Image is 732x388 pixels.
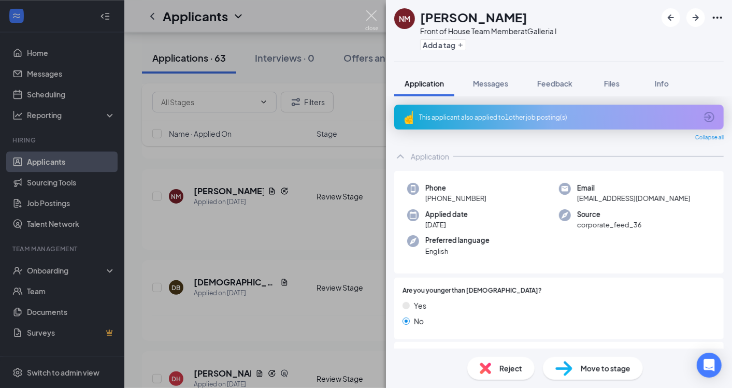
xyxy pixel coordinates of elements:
div: Open Intercom Messenger [697,353,722,378]
span: Info [655,79,669,88]
span: Yes [414,300,426,311]
span: [PHONE_NUMBER] [425,193,486,204]
svg: ArrowCircle [703,111,715,123]
span: Email [577,183,691,193]
button: ArrowLeftNew [662,8,680,27]
svg: Plus [457,42,464,48]
div: Application [411,151,449,162]
span: Application [405,79,444,88]
button: ArrowRight [686,8,705,27]
span: Collapse all [695,134,724,142]
span: corporate_feed_36 [577,220,642,230]
svg: ArrowRight [690,11,702,24]
div: Front of House Team Member at Galleria I [420,26,557,36]
span: Applied date [425,209,468,220]
span: Files [604,79,620,88]
span: Source [577,209,642,220]
span: Preferred language [425,235,490,246]
svg: ArrowLeftNew [665,11,677,24]
h1: [PERSON_NAME] [420,8,527,26]
span: No [414,315,424,327]
span: Feedback [537,79,572,88]
span: Are you younger than [DEMOGRAPHIC_DATA]? [403,286,542,296]
span: [DATE] [425,220,468,230]
div: This applicant also applied to 1 other job posting(s) [419,113,697,122]
svg: ChevronUp [394,150,407,163]
span: English [425,246,490,256]
span: Phone [425,183,486,193]
button: PlusAdd a tag [420,39,466,50]
div: NM [399,13,410,24]
svg: Ellipses [711,11,724,24]
span: [EMAIL_ADDRESS][DOMAIN_NAME] [577,193,691,204]
span: Messages [473,79,508,88]
span: Move to stage [581,363,630,374]
span: Reject [499,363,522,374]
